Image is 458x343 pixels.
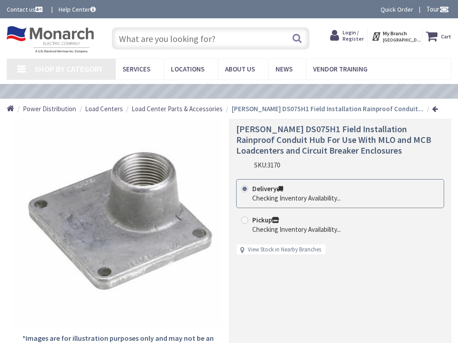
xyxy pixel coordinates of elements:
img: Monarch Electric Company [7,26,94,53]
div: My Branch [GEOGRAPHIC_DATA], [GEOGRAPHIC_DATA] [371,28,418,44]
div: SKU: [254,160,280,170]
a: Quick Order [381,5,413,14]
div: Checking Inventory Availability... [252,193,341,203]
img: Eaton DS075H1 Field Installation Rainproof Conduit Hub For Use With MLO and MCB Loadcenters and C... [13,119,222,327]
a: View Stock in Nearby Branches [248,246,321,254]
span: Tour [426,5,449,13]
span: Load Center Parts & Accessories [131,105,223,113]
a: Load Centers [85,104,123,113]
input: What are you looking for? [112,27,309,50]
span: Login / Register [343,29,364,42]
a: Power Distribution [23,104,76,113]
a: Cart [426,28,451,44]
a: Login / Register [330,28,364,43]
span: News [276,65,293,73]
span: Load Centers [85,105,123,113]
span: Locations [171,65,204,73]
span: 3170 [267,161,280,169]
a: VIEW OUR VIDEO TRAINING LIBRARY [157,88,288,96]
strong: Pickup [252,216,279,224]
span: [PERSON_NAME] DS075H1 Field Installation Rainproof Conduit Hub For Use With MLO and MCB Loadcente... [236,123,431,156]
strong: Cart [441,28,451,44]
span: Services [123,65,150,73]
div: Checking Inventory Availability... [252,225,341,234]
span: [GEOGRAPHIC_DATA], [GEOGRAPHIC_DATA] [383,37,421,43]
span: Power Distribution [23,105,76,113]
span: About Us [225,65,255,73]
strong: Delivery [252,184,283,193]
a: Load Center Parts & Accessories [131,104,223,113]
span: Vendor Training [313,65,368,73]
strong: My Branch [383,30,407,37]
strong: [PERSON_NAME] DS075H1 Field Installation Rainproof Conduit... [232,105,424,113]
span: Shop By Category [34,64,103,74]
a: Help Center [59,5,96,14]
